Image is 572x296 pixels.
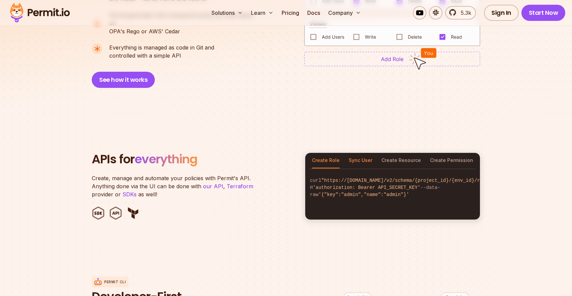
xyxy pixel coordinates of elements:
span: Everything is managed as code in Git and [109,43,214,52]
a: SDKs [122,191,137,198]
p: controlled with a simple API [109,43,214,60]
h2: APIs for [92,153,297,166]
a: our API [203,183,223,190]
p: Permit CLI [104,279,126,285]
button: Solutions [209,6,246,20]
img: Permit logo [7,1,73,24]
button: Sync User [349,153,372,168]
a: Docs [305,6,323,20]
a: 5.3k [445,6,476,20]
span: 5.3k [457,9,471,17]
a: Start Now [521,5,566,21]
a: Terraform [227,183,253,190]
span: everything [135,151,197,168]
button: Learn [248,6,276,20]
code: curl -H --data-raw [305,172,480,204]
button: Create Role [312,153,340,168]
span: '{"key":"admin","name":"admin"}' [318,192,409,197]
button: See how it works [92,72,155,88]
span: 'authorization: Bearer API_SECRET_KEY' [313,185,420,190]
button: Create Permission [430,153,473,168]
a: Pricing [279,6,302,20]
a: Sign In [484,5,519,21]
button: Company [325,6,364,20]
span: "https://[DOMAIN_NAME]/v2/schema/{project_id}/{env_id}/roles" [321,178,494,183]
button: Create Resource [381,153,421,168]
p: Create, manage and automate your policies with Permit's API. Anything done via the UI can be done... [92,174,260,198]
